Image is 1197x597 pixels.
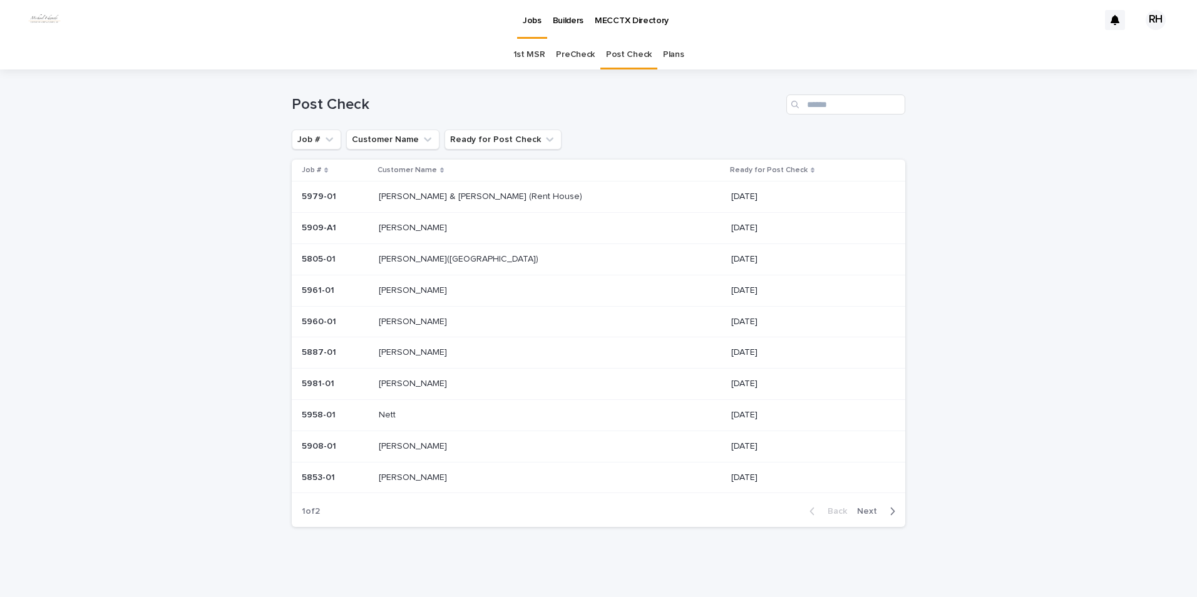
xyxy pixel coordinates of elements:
p: [PERSON_NAME] [379,283,450,296]
tr: 5961-015961-01 [PERSON_NAME][PERSON_NAME] [DATE] [292,275,905,306]
p: [PERSON_NAME] [379,439,450,452]
p: Nett [379,407,398,421]
tr: 5853-015853-01 [PERSON_NAME][PERSON_NAME] [DATE] [292,462,905,493]
p: 5853-01 [302,470,337,483]
h1: Post Check [292,96,781,114]
p: [DATE] [731,317,885,327]
tr: 5909-A15909-A1 [PERSON_NAME][PERSON_NAME] [DATE] [292,213,905,244]
p: [PERSON_NAME] & [PERSON_NAME] (Rent House) [379,189,585,202]
p: [DATE] [731,441,885,452]
p: [DATE] [731,285,885,296]
span: Next [857,507,885,516]
p: 5908-01 [302,439,339,452]
p: [DATE] [731,223,885,233]
p: [DATE] [731,254,885,265]
tr: 5887-015887-01 [PERSON_NAME][PERSON_NAME] [DATE] [292,337,905,369]
button: Ready for Post Check [444,130,562,150]
p: 1 of 2 [292,496,330,527]
p: Customer Name [378,163,437,177]
p: [DATE] [731,191,885,202]
p: [DATE] [731,410,885,421]
p: [PERSON_NAME] [379,470,450,483]
p: [PERSON_NAME] [379,376,450,389]
p: [PERSON_NAME] [379,345,450,358]
p: 5805-01 [302,252,338,265]
p: 5960-01 [302,314,339,327]
a: 1st MSR [513,40,545,69]
p: 5909-A1 [302,220,339,233]
p: Ready for Post Check [730,163,808,177]
input: Search [786,94,905,115]
p: 5958-01 [302,407,338,421]
p: 5887-01 [302,345,339,358]
p: Job # [302,163,321,177]
span: Back [820,507,847,516]
p: [DATE] [731,347,885,358]
tr: 5908-015908-01 [PERSON_NAME][PERSON_NAME] [DATE] [292,431,905,462]
tr: 5981-015981-01 [PERSON_NAME][PERSON_NAME] [DATE] [292,369,905,400]
a: PreCheck [556,40,595,69]
tr: 5805-015805-01 [PERSON_NAME]([GEOGRAPHIC_DATA])[PERSON_NAME]([GEOGRAPHIC_DATA]) [DATE] [292,243,905,275]
p: [DATE] [731,379,885,389]
button: Next [852,506,905,517]
button: Back [799,506,852,517]
a: Post Check [606,40,652,69]
tr: 5960-015960-01 [PERSON_NAME][PERSON_NAME] [DATE] [292,306,905,337]
a: Plans [663,40,684,69]
p: [PERSON_NAME] [379,220,450,233]
p: 5979-01 [302,189,339,202]
p: 5961-01 [302,283,337,296]
p: [PERSON_NAME]([GEOGRAPHIC_DATA]) [379,252,541,265]
tr: 5979-015979-01 [PERSON_NAME] & [PERSON_NAME] (Rent House)[PERSON_NAME] & [PERSON_NAME] (Rent Hous... [292,181,905,213]
div: RH [1146,10,1166,30]
button: Customer Name [346,130,439,150]
button: Job # [292,130,341,150]
p: [PERSON_NAME] [379,314,450,327]
img: dhEtdSsQReaQtgKTuLrt [25,8,64,33]
p: [DATE] [731,472,885,483]
tr: 5958-015958-01 NettNett [DATE] [292,399,905,431]
p: 5981-01 [302,376,337,389]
